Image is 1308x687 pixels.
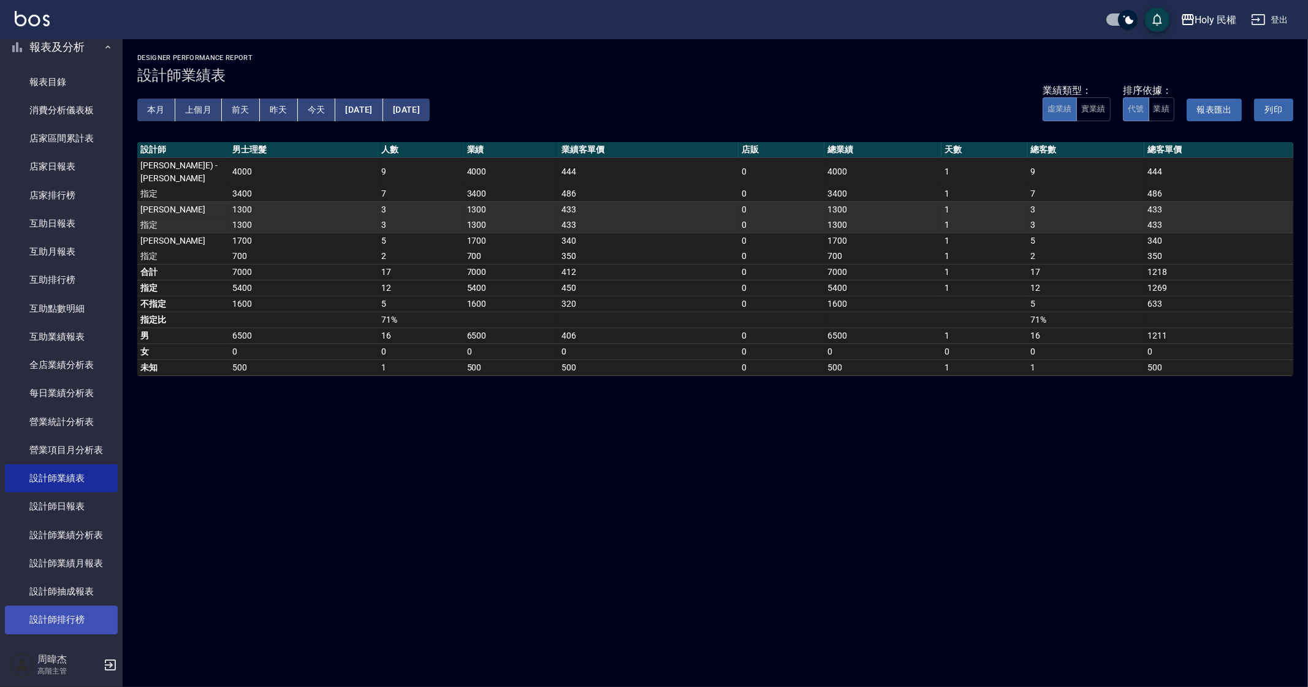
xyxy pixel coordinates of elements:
[558,186,739,202] td: 486
[1027,359,1144,375] td: 1
[229,201,378,217] td: 1300
[1195,12,1237,28] div: Holy 民權
[739,249,824,265] td: 0
[5,351,118,379] a: 全店業績分析表
[464,264,558,280] td: 7000
[824,249,941,265] td: 700
[175,99,222,121] button: 上個月
[824,186,941,202] td: 3400
[1144,343,1293,359] td: 0
[941,359,1027,375] td: 1
[5,68,118,96] a: 報表目錄
[1144,142,1293,158] th: 總客單價
[739,328,824,343] td: 0
[1144,280,1293,296] td: 1269
[137,217,229,233] td: 指定
[10,653,34,677] img: Person
[1144,296,1293,312] td: 633
[378,296,464,312] td: 5
[137,343,229,359] td: 女
[15,11,50,26] img: Logo
[1043,97,1077,121] button: 虛業績
[137,201,229,217] td: [PERSON_NAME]
[739,343,824,359] td: 0
[824,343,941,359] td: 0
[229,359,378,375] td: 500
[5,521,118,549] a: 設計師業績分析表
[378,249,464,265] td: 2
[558,233,739,249] td: 340
[1144,249,1293,265] td: 350
[260,99,298,121] button: 昨天
[137,296,229,312] td: 不指定
[1027,217,1144,233] td: 3
[1246,9,1293,31] button: 登出
[739,280,824,296] td: 0
[1144,359,1293,375] td: 500
[298,99,336,121] button: 今天
[1144,186,1293,202] td: 486
[941,280,1027,296] td: 1
[378,359,464,375] td: 1
[824,280,941,296] td: 5400
[941,201,1027,217] td: 1
[558,142,739,158] th: 業績客單價
[5,124,118,152] a: 店家區間累計表
[1076,97,1111,121] button: 實業績
[229,233,378,249] td: 1700
[1123,97,1149,121] button: 代號
[378,186,464,202] td: 7
[222,99,260,121] button: 前天
[137,280,229,296] td: 指定
[229,142,378,158] th: 男士理髮
[739,217,824,233] td: 0
[1027,312,1144,328] td: 71%
[1027,264,1144,280] td: 17
[5,295,118,323] a: 互助點數明細
[137,54,1293,62] h2: Designer Performance Report
[941,186,1027,202] td: 1
[739,201,824,217] td: 0
[378,312,464,328] td: 71%
[464,328,558,343] td: 6500
[137,186,229,202] td: 指定
[5,549,118,577] a: 設計師業績月報表
[5,436,118,464] a: 營業項目月分析表
[378,264,464,280] td: 17
[5,209,118,238] a: 互助日報表
[1144,264,1293,280] td: 1218
[739,186,824,202] td: 0
[1144,328,1293,343] td: 1211
[1144,233,1293,249] td: 340
[824,328,941,343] td: 6500
[5,634,118,663] a: 商品銷售排行榜
[5,464,118,492] a: 設計師業績表
[464,201,558,217] td: 1300
[558,264,739,280] td: 412
[558,217,739,233] td: 433
[5,238,118,266] a: 互助月報表
[5,31,118,63] button: 報表及分析
[5,96,118,124] a: 消費分析儀表板
[1123,84,1175,97] div: 排序依據：
[739,157,824,186] td: 0
[378,157,464,186] td: 9
[378,142,464,158] th: 人數
[1145,7,1169,32] button: save
[941,328,1027,343] td: 1
[739,296,824,312] td: 0
[824,157,941,186] td: 4000
[1176,7,1242,32] button: Holy 民權
[464,343,558,359] td: 0
[941,249,1027,265] td: 1
[229,249,378,265] td: 700
[1027,249,1144,265] td: 2
[137,359,229,375] td: 未知
[137,99,175,121] button: 本月
[1027,201,1144,217] td: 3
[229,296,378,312] td: 1600
[558,328,739,343] td: 406
[5,408,118,436] a: 營業統計分析表
[1027,233,1144,249] td: 5
[1027,328,1144,343] td: 16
